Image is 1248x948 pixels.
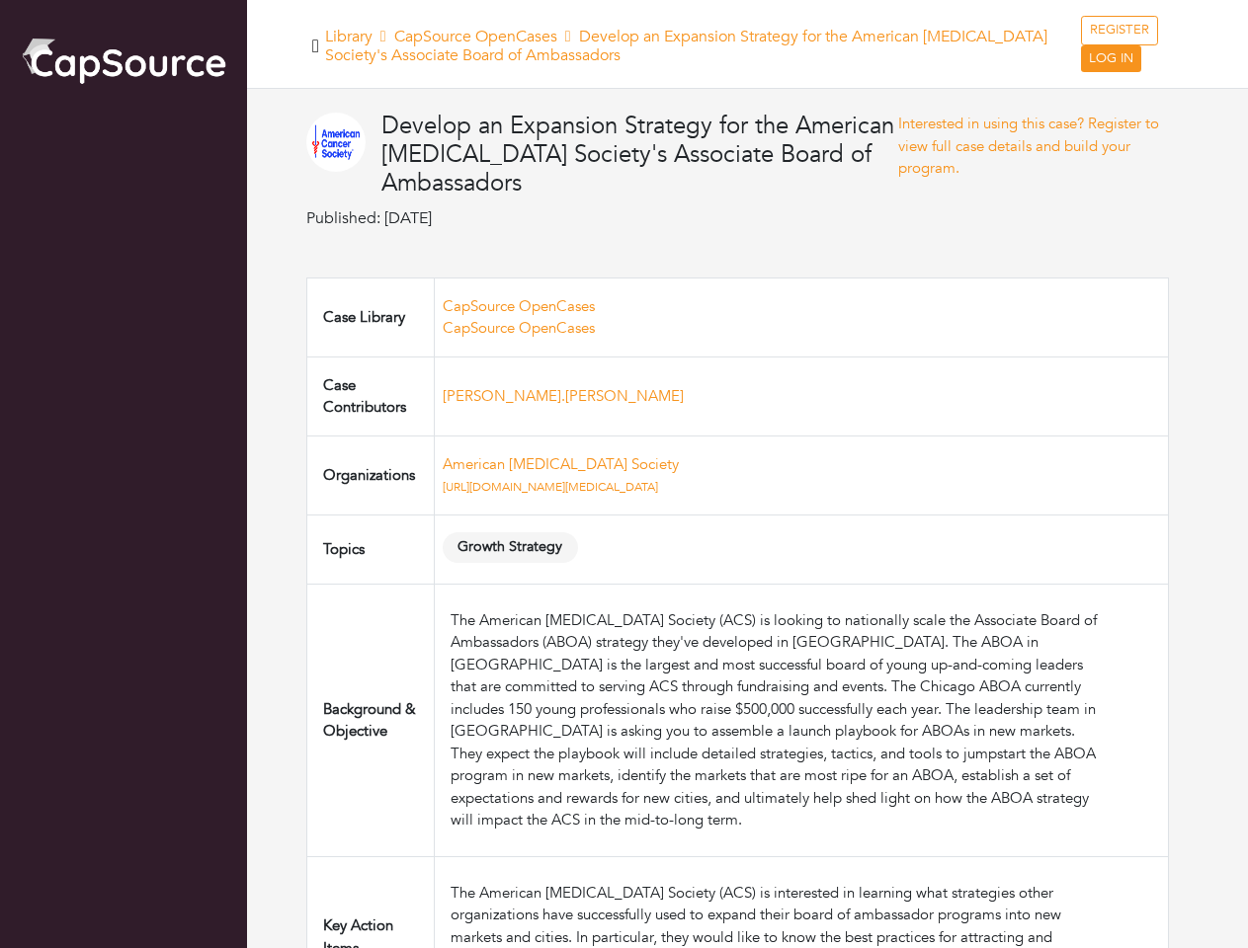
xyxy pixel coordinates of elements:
[898,114,1159,178] a: Interested in using this case? Register to view full case details and build your program.
[381,113,898,197] h4: Develop an Expansion Strategy for the American [MEDICAL_DATA] Society's Associate Board of Ambass...
[306,206,898,230] p: Published: [DATE]
[443,386,684,406] a: [PERSON_NAME].[PERSON_NAME]
[325,28,1081,65] h5: Library Develop an Expansion Strategy for the American [MEDICAL_DATA] Society's Associate Board o...
[394,26,557,47] a: CapSource OpenCases
[451,609,1104,743] div: The American [MEDICAL_DATA] Society (ACS) is looking to nationally scale the Associate Board of A...
[307,356,435,435] td: Case Contributors
[443,479,658,495] a: [URL][DOMAIN_NAME][MEDICAL_DATA]
[1081,45,1141,73] a: LOG IN
[451,743,1104,831] div: They expect the playbook will include detailed strategies, tactics, and tools to jumpstart the AB...
[307,584,435,856] td: Background & Objective
[443,454,679,474] a: American [MEDICAL_DATA] Society
[443,532,578,563] span: Growth Strategy
[307,277,435,356] td: Case Library
[20,35,227,86] img: cap_logo.png
[443,296,595,316] a: CapSource OpenCases
[443,318,595,338] a: CapSource OpenCases
[1081,16,1158,45] a: REGISTER
[307,514,435,584] td: Topics
[307,435,435,514] td: Organizations
[306,113,366,172] img: ACS.png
